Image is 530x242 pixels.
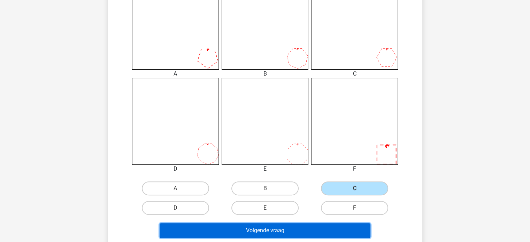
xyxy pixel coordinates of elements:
div: D [127,165,224,173]
label: A [142,181,209,195]
div: F [306,165,403,173]
div: C [306,70,403,78]
div: E [216,165,314,173]
div: B [216,70,314,78]
div: A [127,70,224,78]
label: F [321,201,388,215]
label: E [231,201,299,215]
label: C [321,181,388,195]
button: Volgende vraag [160,223,370,238]
label: D [142,201,209,215]
label: B [231,181,299,195]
